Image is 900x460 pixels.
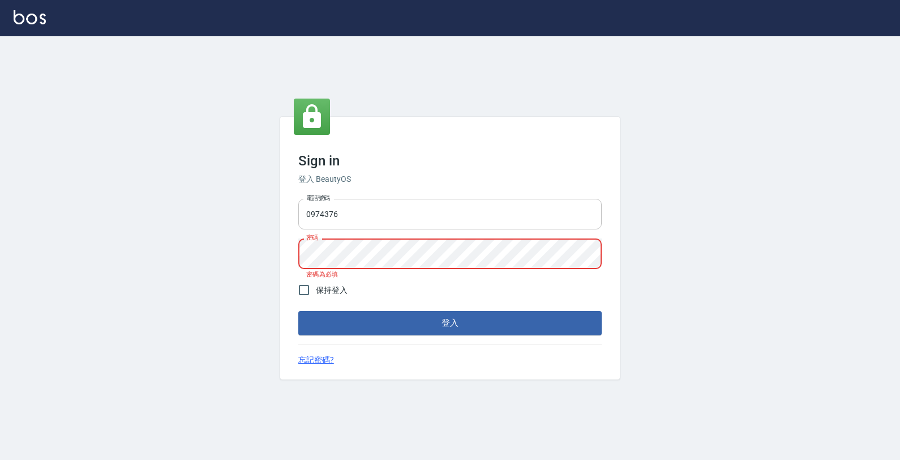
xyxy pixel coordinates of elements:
[298,173,602,185] h6: 登入 BeautyOS
[306,194,330,202] label: 電話號碼
[306,233,318,242] label: 密碼
[298,153,602,169] h3: Sign in
[298,354,334,366] a: 忘記密碼?
[298,311,602,335] button: 登入
[14,10,46,24] img: Logo
[316,284,348,296] span: 保持登入
[306,271,594,278] p: 密碼為必填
